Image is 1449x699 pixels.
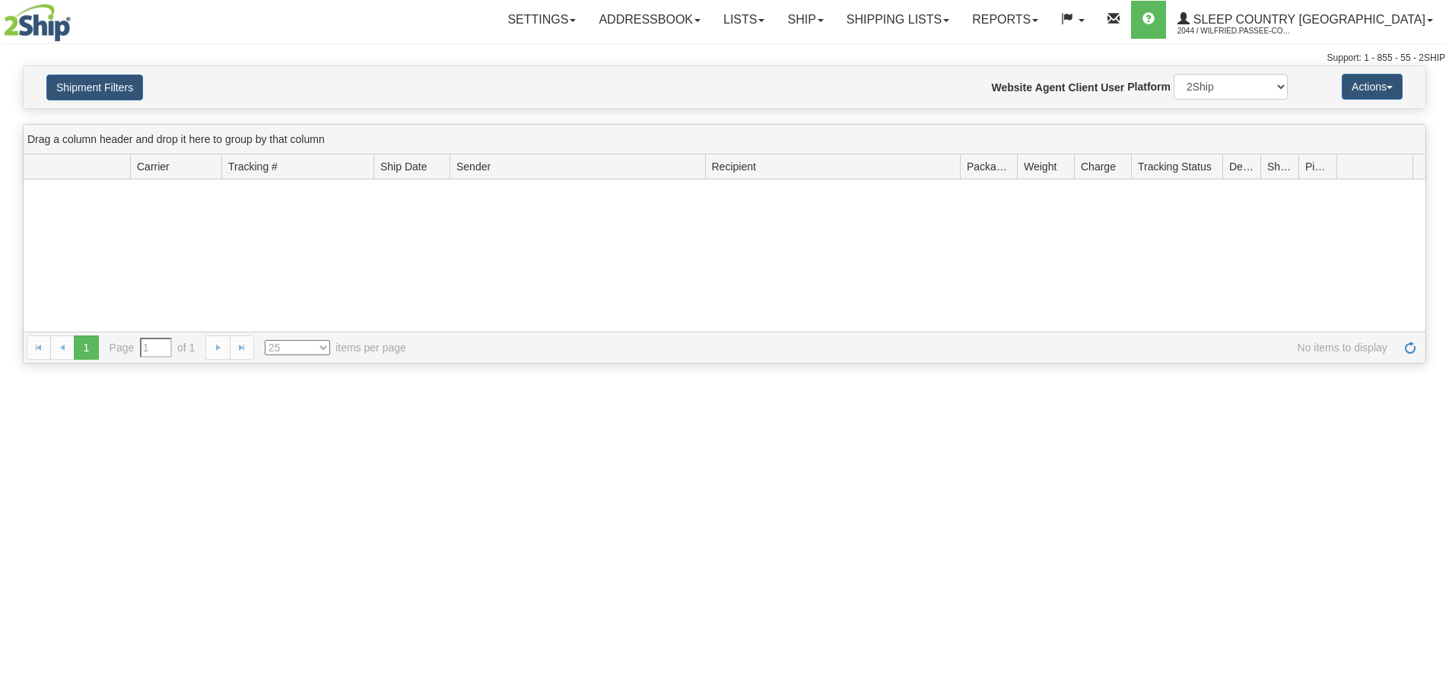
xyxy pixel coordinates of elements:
[1267,159,1292,174] span: Shipment Issues
[961,1,1050,39] a: Reports
[1081,159,1116,174] span: Charge
[1035,80,1066,95] label: Agent
[228,159,278,174] span: Tracking #
[74,335,98,360] span: 1
[967,159,1011,174] span: Packages
[992,80,1032,95] label: Website
[1101,80,1124,95] label: User
[4,4,71,42] img: logo2044.jpg
[1190,13,1425,26] span: Sleep Country [GEOGRAPHIC_DATA]
[265,340,406,355] span: items per page
[380,159,427,174] span: Ship Date
[496,1,587,39] a: Settings
[1127,79,1171,94] label: Platform
[4,52,1445,65] div: Support: 1 - 855 - 55 - 2SHIP
[1166,1,1444,39] a: Sleep Country [GEOGRAPHIC_DATA] 2044 / Wilfried.Passee-Coutrin
[1305,159,1330,174] span: Pickup Status
[1138,159,1212,174] span: Tracking Status
[835,1,961,39] a: Shipping lists
[427,340,1387,355] span: No items to display
[456,159,491,174] span: Sender
[1229,159,1254,174] span: Delivery Status
[137,159,170,174] span: Carrier
[24,125,1425,154] div: grid grouping header
[1068,80,1098,95] label: Client
[1177,24,1292,39] span: 2044 / Wilfried.Passee-Coutrin
[1342,74,1403,100] button: Actions
[776,1,834,39] a: Ship
[712,1,776,39] a: Lists
[1398,335,1422,360] a: Refresh
[712,159,756,174] span: Recipient
[587,1,712,39] a: Addressbook
[46,75,143,100] button: Shipment Filters
[1024,159,1057,174] span: Weight
[110,338,195,357] span: Page of 1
